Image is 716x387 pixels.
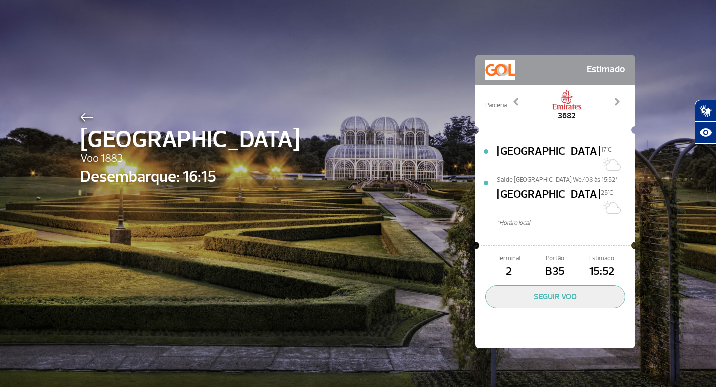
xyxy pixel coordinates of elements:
[532,263,578,280] span: B35
[601,146,612,154] span: 17°C
[552,110,582,122] span: 3682
[485,263,532,280] span: 2
[601,154,621,174] img: Sol com muitas nuvens
[497,143,601,175] span: [GEOGRAPHIC_DATA]
[80,122,300,158] span: [GEOGRAPHIC_DATA]
[485,254,532,263] span: Terminal
[485,285,625,308] button: SEGUIR VOO
[601,189,613,197] span: 25°C
[497,218,635,228] span: *Horáro local
[587,60,625,80] span: Estimado
[695,122,716,144] button: Abrir recursos assistivos.
[532,254,578,263] span: Portão
[695,100,716,122] button: Abrir tradutor de língua de sinais.
[80,165,300,189] span: Desembarque: 16:15
[579,254,625,263] span: Estimado
[485,101,508,110] span: Parceria:
[80,150,300,167] span: Voo 1883
[497,175,635,182] span: Sai de [GEOGRAPHIC_DATA] We/08 às 15:52*
[497,186,601,218] span: [GEOGRAPHIC_DATA]
[695,100,716,144] div: Plugin de acessibilidade da Hand Talk.
[579,263,625,280] span: 15:52
[601,197,621,217] img: Sol com muitas nuvens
